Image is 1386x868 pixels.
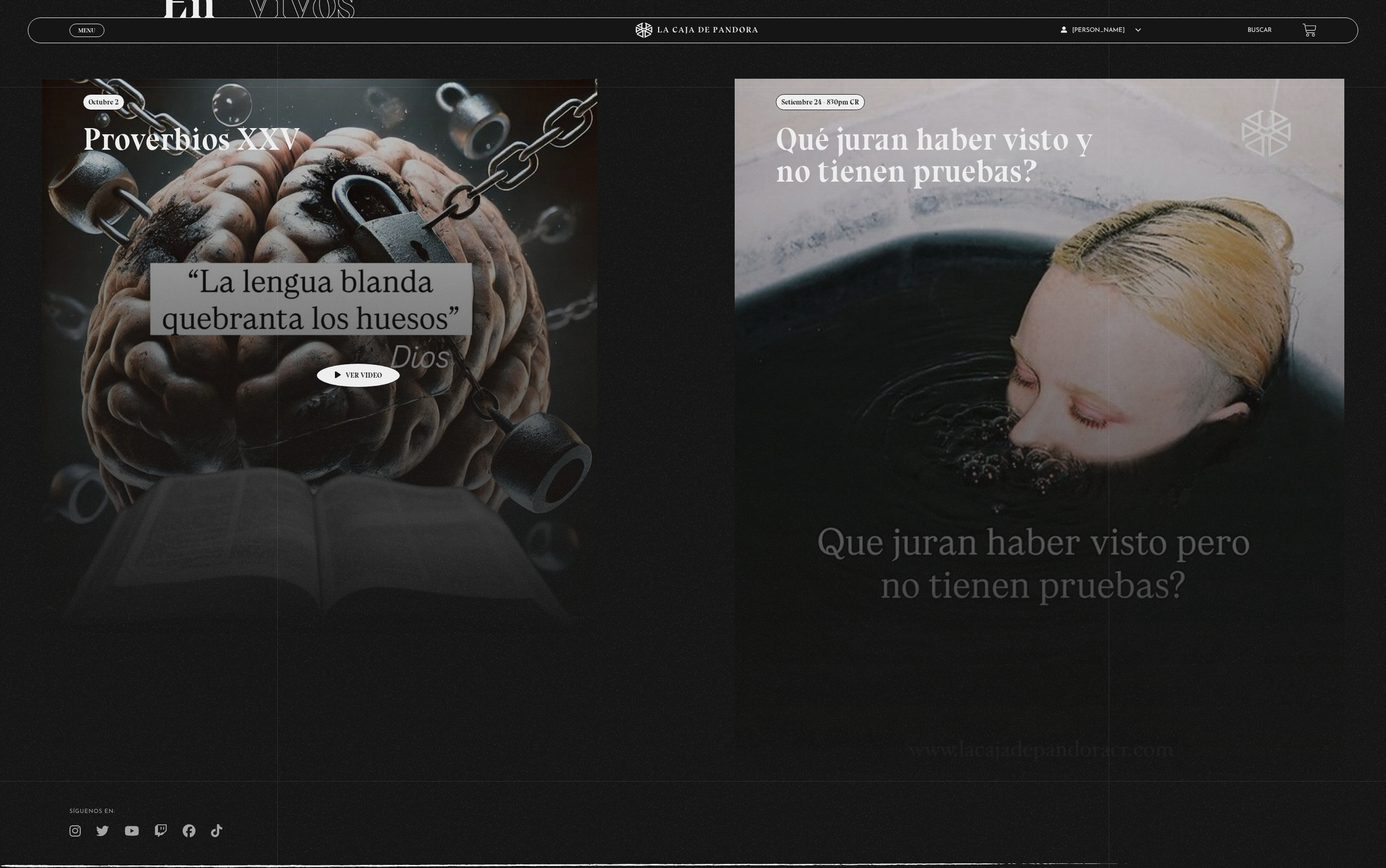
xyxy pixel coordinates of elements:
[1248,27,1272,33] a: Buscar
[1061,27,1141,33] span: [PERSON_NAME]
[78,27,95,33] span: Menu
[75,36,99,43] span: Cerrar
[69,809,1317,814] h4: SÍguenos en:
[1303,23,1317,37] a: View your shopping cart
